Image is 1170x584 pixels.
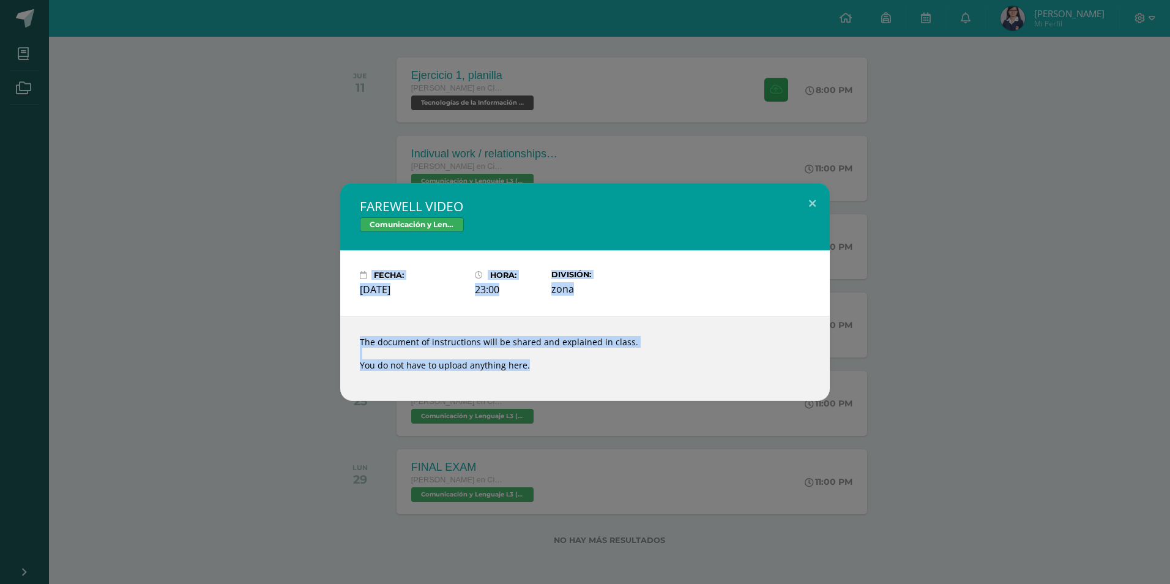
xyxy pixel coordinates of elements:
div: zona [551,282,657,296]
div: 23:00 [475,283,542,296]
div: [DATE] [360,283,465,296]
span: Hora: [490,271,516,280]
div: The document of instructions will be shared and explained in class. You do not have to upload any... [340,316,830,401]
button: Close (Esc) [795,183,830,225]
span: Comunicación y Lenguaje L3 (Inglés) 5 [360,217,464,232]
span: Fecha: [374,271,404,280]
label: División: [551,270,657,279]
h2: FAREWELL VIDEO [360,198,810,215]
